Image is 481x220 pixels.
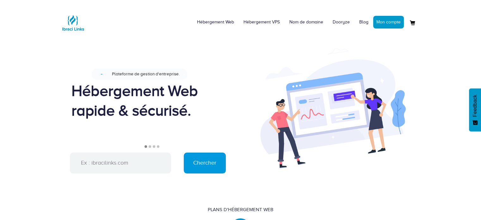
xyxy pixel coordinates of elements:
[469,88,481,131] button: Feedback - Afficher l’enquête
[208,206,273,213] div: Plans d'hébergement Web
[60,5,86,35] a: Logo Ibraci Links
[239,13,285,32] a: Hébergement VPS
[328,13,355,32] a: Dooryze
[184,153,226,173] input: Chercher
[70,153,171,173] input: Ex : ibracilinks.com
[355,13,373,32] a: Blog
[60,10,86,35] img: Logo Ibraci Links
[373,16,404,28] a: Mon compte
[91,67,211,81] a: NouveauPlateforme de gestion d'entreprise.
[112,72,179,76] span: Plateforme de gestion d'entreprise.
[71,81,231,120] div: Hébergement Web rapide & sécurisé.
[192,13,239,32] a: Hébergement Web
[472,95,478,117] span: Feedback
[285,13,328,32] a: Nom de domaine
